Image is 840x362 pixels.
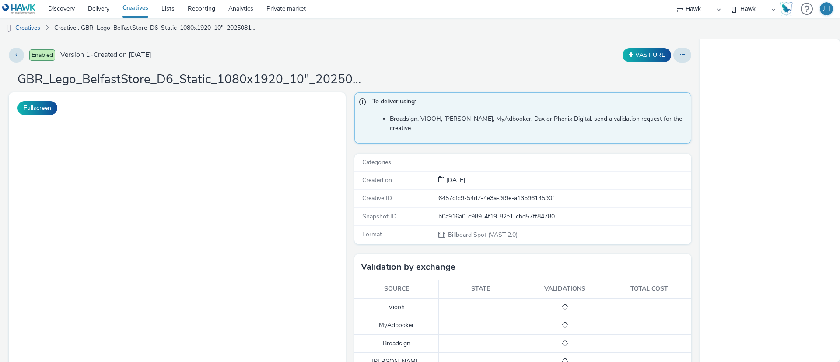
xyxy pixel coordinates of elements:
span: Snapshot ID [362,212,396,221]
span: Format [362,230,382,239]
h3: Validation by exchange [361,260,455,274]
td: Broadsign [354,334,439,352]
th: Total cost [607,280,692,298]
li: Broadsign, VIOOH, [PERSON_NAME], MyAdbooker, Dax or Phenix Digital: send a validation request for... [390,115,686,133]
img: dooh [4,24,13,33]
td: MyAdbooker [354,316,439,334]
h1: GBR_Lego_BelfastStore_D6_Static_1080x1920_10"_20250812 ; Opening Soon [17,71,367,88]
span: Version 1 - Created on [DATE] [60,50,151,60]
a: Creative : GBR_Lego_BelfastStore_D6_Static_1080x1920_10"_20250812 ; Opening Soon [50,18,260,39]
div: JH [823,2,830,15]
button: VAST URL [623,48,671,62]
div: b0a916a0-c989-4f19-82e1-cbd57ff84780 [438,212,690,221]
a: Hawk Academy [780,2,796,16]
th: Validations [523,280,607,298]
th: State [439,280,523,298]
span: Billboard Spot (VAST 2.0) [447,231,518,239]
span: To deliver using: [372,97,682,109]
div: 6457cfc9-54d7-4e3a-9f9e-a1359614590f [438,194,690,203]
span: [DATE] [444,176,465,184]
span: Creative ID [362,194,392,202]
img: Hawk Academy [780,2,793,16]
img: undefined Logo [2,4,36,14]
button: Fullscreen [17,101,57,115]
span: Created on [362,176,392,184]
th: Source [354,280,439,298]
td: Viooh [354,298,439,316]
div: Creation 12 August 2025, 14:27 [444,176,465,185]
span: Enabled [29,49,55,61]
div: Duplicate the creative as a VAST URL [620,48,673,62]
span: Categories [362,158,391,166]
